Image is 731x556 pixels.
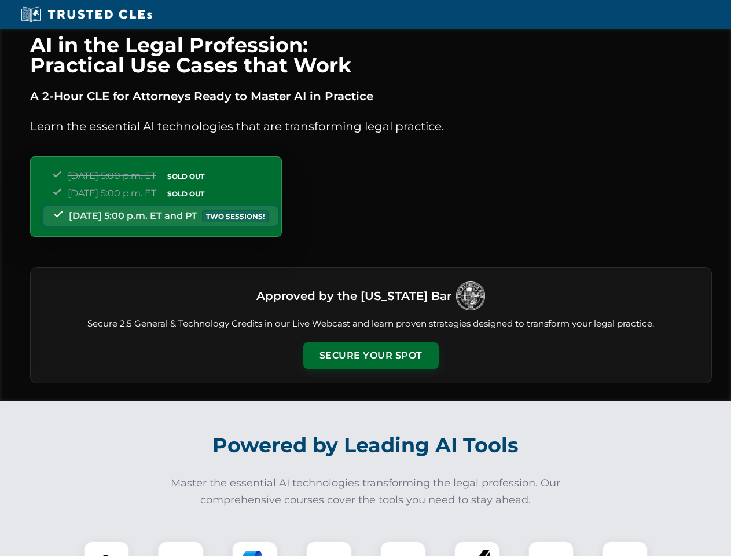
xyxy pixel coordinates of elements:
h1: AI in the Legal Profession: Practical Use Cases that Work [30,35,712,75]
button: Secure Your Spot [303,342,439,369]
span: SOLD OUT [163,188,208,200]
p: Master the essential AI technologies transforming the legal profession. Our comprehensive courses... [163,475,568,509]
p: Secure 2.5 General & Technology Credits in our Live Webcast and learn proven strategies designed ... [45,317,697,331]
p: A 2-Hour CLE for Attorneys Ready to Master AI in Practice [30,87,712,105]
span: [DATE] 5:00 p.m. ET [68,170,156,181]
h2: Powered by Leading AI Tools [45,425,686,466]
span: SOLD OUT [163,170,208,182]
img: Logo [456,281,485,310]
span: [DATE] 5:00 p.m. ET [68,188,156,199]
p: Learn the essential AI technologies that are transforming legal practice. [30,117,712,136]
img: Trusted CLEs [17,6,156,23]
h3: Approved by the [US_STATE] Bar [256,286,451,306]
